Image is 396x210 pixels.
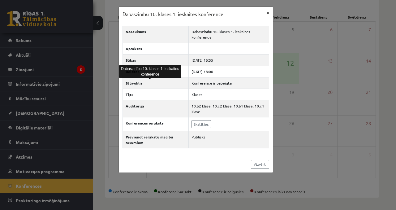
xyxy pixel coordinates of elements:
[189,131,269,148] td: Publisks
[189,100,269,117] td: 10.b2 klase, 10.c2 klase, 10.b1 klase, 10.c1 klase
[123,89,189,100] th: Tips
[123,26,189,43] th: Nosaukums
[123,100,189,117] th: Auditorija
[192,120,211,128] a: Skatīties
[123,77,189,89] th: Stāvoklis
[189,26,269,43] td: Dabaszinību 10. klases 1. ieskaites konference
[189,54,269,66] td: [DATE] 16:55
[189,89,269,100] td: Klases
[123,43,189,54] th: Apraksts
[263,7,273,19] button: ×
[123,117,189,131] th: Konferences ieraksts
[251,160,269,169] a: Aizvērt
[123,131,189,148] th: Pievienot ierakstu mācību resursiem
[189,77,269,89] td: Konference ir pabeigta
[189,66,269,77] td: [DATE] 18:00
[123,54,189,66] th: Sākas
[123,11,223,18] h3: Dabaszinību 10. klases 1. ieskaites konference
[119,65,181,78] div: Dabaszinību 10. klases 1. ieskaites konference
